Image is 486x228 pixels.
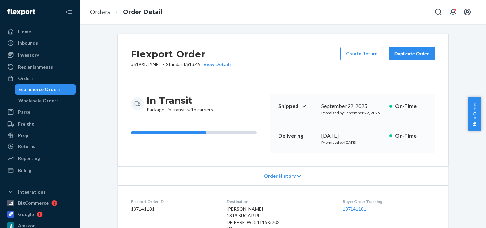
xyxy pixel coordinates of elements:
[162,61,165,67] span: •
[18,211,34,218] div: Google
[278,132,316,140] p: Delivering
[446,5,459,19] button: Open notifications
[18,143,35,150] div: Returns
[278,102,316,110] p: Shipped
[18,40,38,46] div: Inbounds
[90,8,110,16] a: Orders
[227,199,332,204] dt: Destination
[201,61,232,68] button: View Details
[4,27,76,37] a: Home
[4,50,76,60] a: Inventory
[18,155,40,162] div: Reporting
[4,73,76,84] a: Orders
[4,165,76,176] a: Billing
[85,2,168,22] ol: breadcrumbs
[4,130,76,141] a: Prep
[4,187,76,197] button: Integrations
[4,209,76,220] a: Google
[18,97,59,104] div: Wholesale Orders
[131,47,232,61] h2: Flexport Order
[444,208,479,225] iframe: Opens a widget where you can chat to one of our agents
[343,199,435,204] dt: Buyer Order Tracking
[7,9,35,15] img: Flexport logo
[321,110,384,116] p: Promised by September 22, 2025
[4,198,76,208] a: BigCommerce
[394,50,429,57] div: Duplicate Order
[131,61,232,68] p: # S19XDLYNEL / $13.49
[4,119,76,129] a: Freight
[62,5,76,19] button: Close Navigation
[147,94,213,113] div: Packages in transit with carriers
[461,5,474,19] button: Open account menu
[321,140,384,145] p: Promised by [DATE]
[18,132,28,139] div: Prep
[18,109,32,115] div: Parcel
[18,64,53,70] div: Replenishments
[18,86,61,93] div: Ecommerce Orders
[18,167,31,174] div: Billing
[166,61,185,67] span: Standard
[4,38,76,48] a: Inbounds
[123,8,162,16] a: Order Detail
[468,97,481,131] button: Help Center
[131,206,216,212] dd: 137141181
[18,52,39,58] div: Inventory
[264,173,296,179] span: Order History
[395,102,427,110] p: On-Time
[18,28,31,35] div: Home
[131,199,216,204] dt: Flexport Order ID
[395,132,427,140] p: On-Time
[4,153,76,164] a: Reporting
[321,132,384,140] div: [DATE]
[18,75,34,82] div: Orders
[389,47,435,60] button: Duplicate Order
[432,5,445,19] button: Open Search Box
[147,94,213,106] h3: In Transit
[4,62,76,72] a: Replenishments
[15,84,76,95] a: Ecommerce Orders
[4,107,76,117] a: Parcel
[321,102,384,110] div: September 22, 2025
[18,189,46,195] div: Integrations
[343,206,366,212] a: 137141181
[4,141,76,152] a: Returns
[15,95,76,106] a: Wholesale Orders
[18,200,49,206] div: BigCommerce
[18,121,34,127] div: Freight
[340,47,383,60] button: Create Return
